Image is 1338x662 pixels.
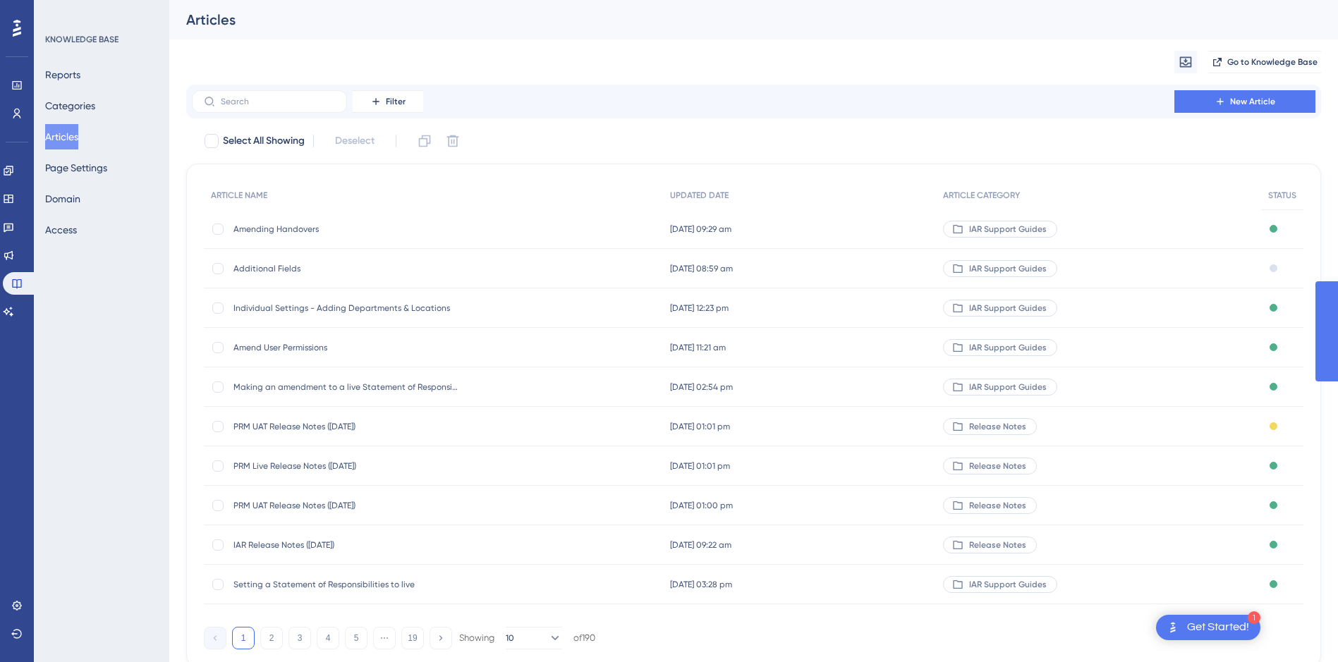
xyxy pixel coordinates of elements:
span: [DATE] 12:23 pm [670,302,729,314]
button: Filter [353,90,423,113]
span: Making an amendment to a live Statement of Responsibilities [233,381,459,393]
span: STATUS [1268,190,1296,201]
span: Setting a Statement of Responsibilities to live [233,579,459,590]
button: Access [45,217,77,243]
button: Page Settings [45,155,107,180]
span: Amend User Permissions [233,342,459,353]
button: Deselect [322,128,387,154]
div: 1 [1248,611,1260,624]
button: Categories [45,93,95,118]
span: [DATE] 02:54 pm [670,381,733,393]
span: [DATE] 11:21 am [670,342,726,353]
span: IAR Support Guides [969,342,1047,353]
span: Amending Handovers [233,223,459,235]
span: PRM UAT Release Notes ([DATE]) [233,500,459,511]
span: Go to Knowledge Base [1227,56,1318,68]
input: Search [221,97,335,106]
span: [DATE] 01:01 pm [670,421,730,432]
button: 5 [345,627,367,649]
button: Domain [45,186,80,212]
button: Reports [45,62,80,87]
span: Deselect [335,133,375,149]
span: [DATE] 03:28 pm [670,579,732,590]
button: 1 [232,627,255,649]
div: Get Started! [1187,620,1249,635]
span: [DATE] 01:01 pm [670,460,730,472]
div: KNOWLEDGE BASE [45,34,118,45]
button: 2 [260,627,283,649]
span: PRM UAT Release Notes ([DATE]) [233,421,459,432]
span: Release Notes [969,460,1026,472]
span: Select All Showing [223,133,305,149]
span: Release Notes [969,421,1026,432]
span: Additional Fields [233,263,459,274]
div: of 190 [573,632,595,644]
span: [DATE] 08:59 am [670,263,733,274]
span: Release Notes [969,500,1026,511]
button: New Article [1174,90,1315,113]
button: Go to Knowledge Base [1208,51,1321,73]
span: Filter [386,96,406,107]
div: Open Get Started! checklist, remaining modules: 1 [1156,615,1260,640]
button: 19 [401,627,424,649]
span: IAR Support Guides [969,302,1047,314]
button: ⋯ [373,627,396,649]
span: PRM Live Release Notes ([DATE]) [233,460,459,472]
span: [DATE] 01:00 pm [670,500,733,511]
span: Release Notes [969,539,1026,551]
button: 4 [317,627,339,649]
button: Articles [45,124,78,149]
span: ARTICLE NAME [211,190,267,201]
iframe: UserGuiding AI Assistant Launcher [1279,606,1321,649]
div: Showing [459,632,494,644]
span: New Article [1230,96,1275,107]
span: 10 [506,632,514,644]
span: [DATE] 09:29 am [670,223,731,235]
span: Individual Settings - Adding Departments & Locations [233,302,459,314]
img: launcher-image-alternative-text [1164,619,1181,636]
span: IAR Support Guides [969,223,1047,235]
span: ARTICLE CATEGORY [943,190,1020,201]
button: 10 [506,627,562,649]
div: Articles [186,10,1286,30]
span: IAR Support Guides [969,579,1047,590]
span: UPDATED DATE [670,190,729,201]
span: IAR Support Guides [969,263,1047,274]
span: IAR Support Guides [969,381,1047,393]
button: 3 [288,627,311,649]
span: IAR Release Notes ([DATE]) [233,539,459,551]
span: [DATE] 09:22 am [670,539,731,551]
